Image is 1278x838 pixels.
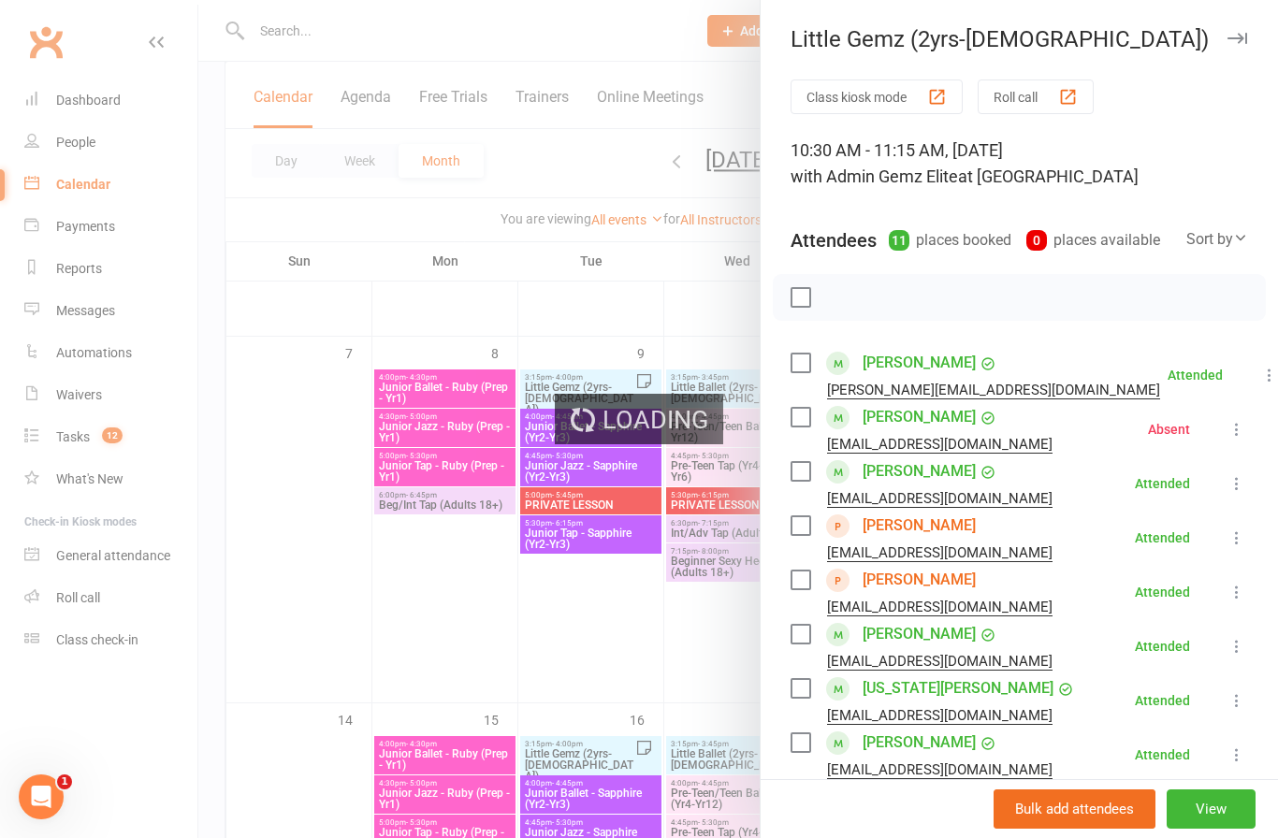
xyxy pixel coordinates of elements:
div: Little Gemz (2yrs-[DEMOGRAPHIC_DATA]) [761,26,1278,52]
a: [PERSON_NAME] [863,456,976,486]
div: 11 [889,230,909,251]
div: Attended [1135,748,1190,761]
button: Class kiosk mode [791,79,963,114]
a: [PERSON_NAME] [863,619,976,649]
div: Sort by [1186,227,1248,252]
span: 1 [57,774,72,789]
a: [US_STATE][PERSON_NAME] [863,673,1053,703]
div: Attended [1135,477,1190,490]
iframe: Intercom live chat [19,774,64,819]
div: Attended [1135,531,1190,544]
div: 10:30 AM - 11:15 AM, [DATE] [791,137,1248,190]
a: [PERSON_NAME] [863,511,976,541]
span: at [GEOGRAPHIC_DATA] [958,166,1139,186]
a: [PERSON_NAME] [863,728,976,758]
a: [PERSON_NAME] [863,402,976,432]
div: Absent [1148,423,1190,436]
a: [PERSON_NAME] [863,348,976,378]
div: 0 [1026,230,1047,251]
div: Attended [1135,585,1190,599]
div: Attended [1168,368,1223,382]
div: places booked [889,227,1011,253]
div: Attended [1135,640,1190,653]
span: with Admin Gemz Elite [791,166,958,186]
div: Attendees [791,227,877,253]
button: Bulk add attendees [994,789,1155,829]
div: places available [1026,227,1160,253]
button: Roll call [978,79,1094,114]
a: [PERSON_NAME] [863,565,976,595]
div: Attended [1135,694,1190,707]
button: View [1167,789,1256,829]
